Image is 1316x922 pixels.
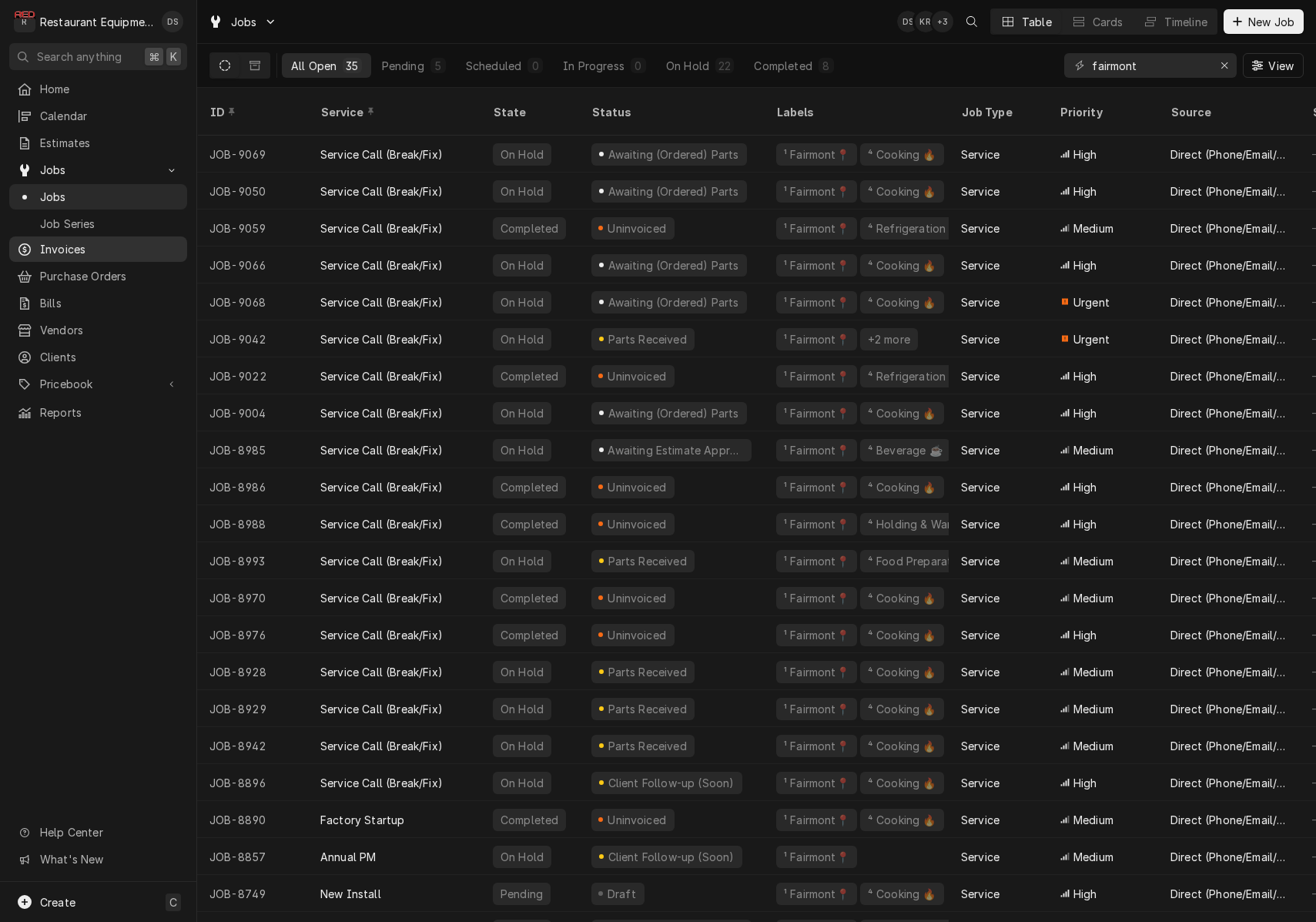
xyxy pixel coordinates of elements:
[961,590,1000,606] div: Service
[197,838,308,875] div: JOB-8857
[320,220,443,236] div: Service Call (Break/Fix)
[1170,479,1288,495] div: Direct (Phone/Email/etc.)
[782,442,851,458] div: ¹ Fairmont📍
[197,283,308,320] div: JOB-9068
[466,58,521,74] div: Scheduled
[320,664,443,680] div: Service Call (Break/Fix)
[961,405,1000,421] div: Service
[40,896,75,909] span: Create
[320,257,443,273] div: Service Call (Break/Fix)
[1073,183,1097,199] span: High
[915,11,936,32] div: KR
[499,331,545,347] div: On Hold
[606,849,735,865] div: Client Follow-up (Soon)
[499,220,560,236] div: Completed
[961,257,1000,273] div: Service
[197,579,308,616] div: JOB-8970
[162,11,183,32] div: DS
[382,58,424,74] div: Pending
[197,394,308,431] div: JOB-9004
[1170,516,1288,532] div: Direct (Phone/Email/etc.)
[782,516,851,532] div: ¹ Fairmont📍
[499,442,545,458] div: On Hold
[1245,14,1298,30] span: New Job
[782,886,851,902] div: ¹ Fairmont📍
[9,184,187,210] a: Jobs
[1170,368,1288,384] div: Direct (Phone/Email/etc.)
[1170,664,1288,680] div: Direct (Phone/Email/etc.)
[9,130,187,156] a: Estimates
[1073,294,1110,310] span: Urgent
[866,405,938,421] div: ⁴ Cooking 🔥
[320,590,443,606] div: Service Call (Break/Fix)
[1073,516,1097,532] span: High
[499,701,545,717] div: On Hold
[197,727,308,764] div: JOB-8942
[162,11,183,32] div: Derek Stewart's Avatar
[959,9,984,34] button: Open search
[606,183,740,199] div: Awaiting (Ordered) Parts
[1073,590,1113,606] span: Medium
[202,9,283,35] a: Go to Jobs
[866,627,938,643] div: ⁴ Cooking 🔥
[9,820,187,845] a: Go to Help Center
[866,220,964,236] div: ⁴ Refrigeration ❄️
[606,664,688,680] div: Parts Received
[866,183,938,199] div: ⁴ Cooking 🔥
[961,627,1000,643] div: Service
[40,851,178,867] span: What's New
[606,516,668,532] div: Uninvoiced
[499,775,545,791] div: On Hold
[499,183,545,199] div: On Hold
[14,11,35,32] div: Restaurant Equipment Diagnostics's Avatar
[197,542,308,579] div: JOB-8993
[1170,183,1288,199] div: Direct (Phone/Email/etc.)
[915,11,936,32] div: Kelli Robinette's Avatar
[605,886,638,902] div: Draft
[1243,53,1304,78] button: View
[499,516,560,532] div: Completed
[897,11,919,32] div: Derek Stewart's Avatar
[149,49,159,65] span: ⌘
[1170,849,1288,865] div: Direct (Phone/Email/etc.)
[1170,294,1288,310] div: Direct (Phone/Email/etc.)
[897,11,919,32] div: DS
[40,349,179,365] span: Clients
[499,553,545,569] div: On Hold
[1022,14,1052,30] div: Table
[866,738,938,754] div: ⁴ Cooking 🔥
[499,627,560,643] div: Completed
[499,294,545,310] div: On Hold
[197,616,308,653] div: JOB-8976
[961,738,1000,754] div: Service
[1073,701,1113,717] span: Medium
[866,701,938,717] div: ⁴ Cooking 🔥
[866,479,938,495] div: ⁴ Cooking 🔥
[782,590,851,606] div: ¹ Fairmont📍
[866,516,993,532] div: ⁴ Holding & Warming ♨️
[9,847,187,872] a: Go to What's New
[231,14,257,30] span: Jobs
[320,368,443,384] div: Service Call (Break/Fix)
[606,331,688,347] div: Parts Received
[9,211,187,236] a: Job Series
[606,479,668,495] div: Uninvoiced
[1170,775,1288,791] div: Direct (Phone/Email/etc.)
[1073,442,1113,458] span: Medium
[9,43,187,70] button: Search anything⌘K
[197,468,308,505] div: JOB-8986
[9,236,187,262] a: Invoices
[40,108,179,124] span: Calendar
[320,442,443,458] div: Service Call (Break/Fix)
[320,849,376,865] div: Annual PM
[782,738,851,754] div: ¹ Fairmont📍
[606,590,668,606] div: Uninvoiced
[961,886,1000,902] div: Service
[1170,886,1288,902] div: Direct (Phone/Email/etc.)
[320,812,404,828] div: Factory Startup
[782,183,851,199] div: ¹ Fairmont📍
[1073,775,1097,791] span: High
[1170,627,1288,643] div: Direct (Phone/Email/etc.)
[320,146,443,163] div: Service Call (Break/Fix)
[1170,257,1288,273] div: Direct (Phone/Email/etc.)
